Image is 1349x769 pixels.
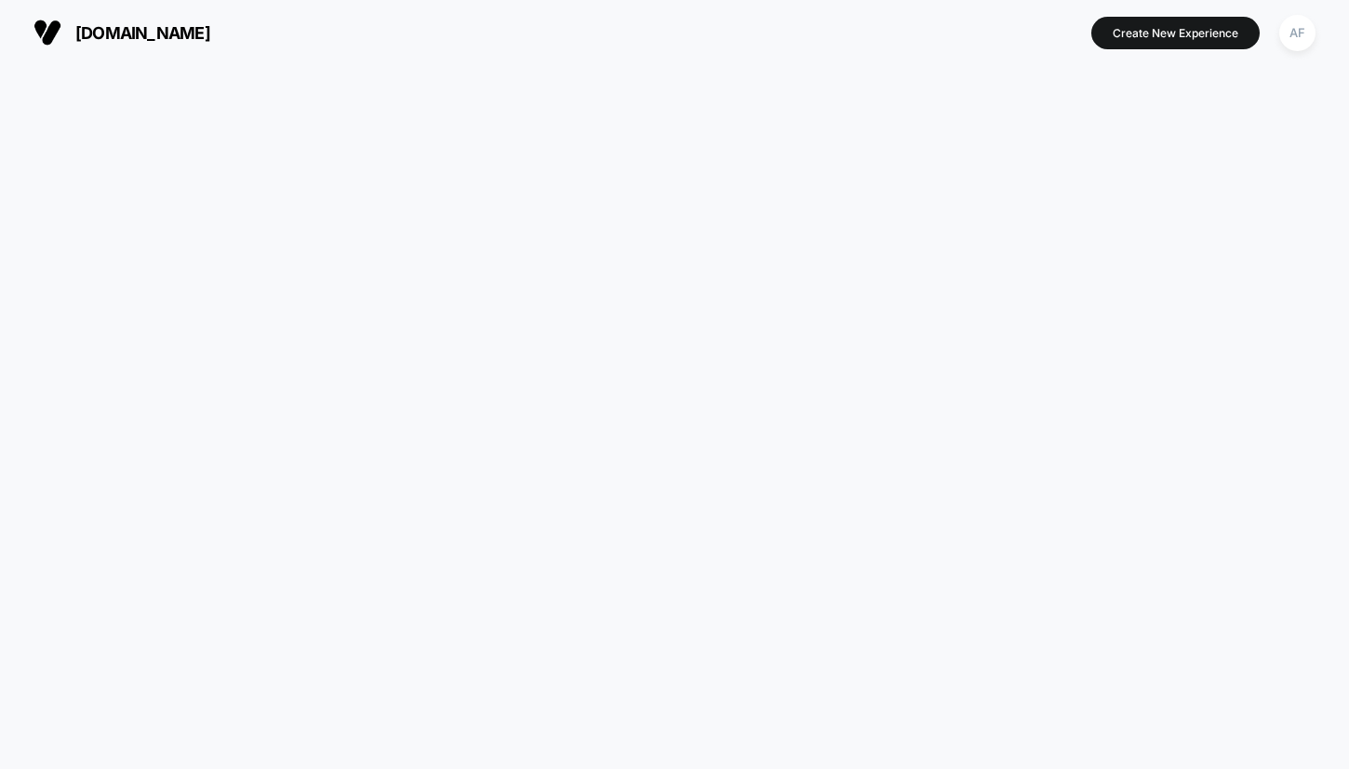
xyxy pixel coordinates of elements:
[28,18,216,47] button: [DOMAIN_NAME]
[33,19,61,46] img: Visually logo
[1091,17,1260,49] button: Create New Experience
[75,23,210,43] span: [DOMAIN_NAME]
[1274,14,1321,52] button: AF
[1279,15,1316,51] div: AF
